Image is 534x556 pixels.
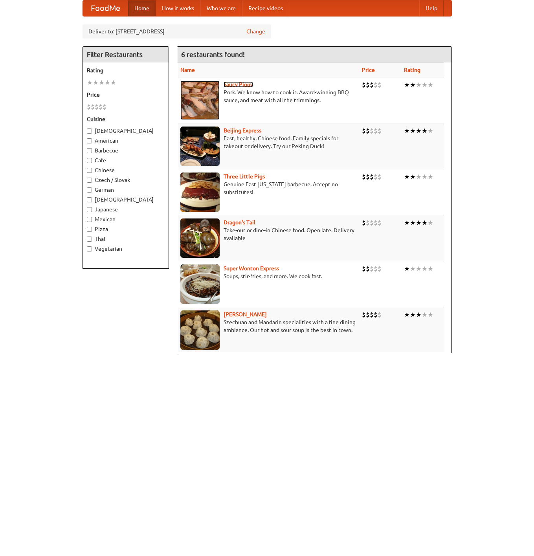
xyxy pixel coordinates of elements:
li: ★ [410,127,416,135]
input: German [87,187,92,193]
li: ★ [428,81,433,89]
li: ★ [416,218,422,227]
li: $ [362,218,366,227]
div: Deliver to: [STREET_ADDRESS] [83,24,271,39]
li: $ [99,103,103,111]
li: $ [362,127,366,135]
li: $ [374,172,378,181]
input: [DEMOGRAPHIC_DATA] [87,128,92,134]
p: Pork. We know how to cook it. Award-winning BBQ sauce, and meat with all the trimmings. [180,88,356,104]
li: ★ [404,172,410,181]
label: Cafe [87,156,165,164]
li: $ [362,310,366,319]
li: $ [370,81,374,89]
label: German [87,186,165,194]
li: $ [362,81,366,89]
li: ★ [404,81,410,89]
li: ★ [99,78,105,87]
li: $ [370,310,374,319]
li: ★ [404,310,410,319]
input: Chinese [87,168,92,173]
li: ★ [428,264,433,273]
input: Mexican [87,217,92,222]
li: $ [366,264,370,273]
a: [PERSON_NAME] [224,311,267,317]
li: $ [370,127,374,135]
li: ★ [410,310,416,319]
li: ★ [416,172,422,181]
a: Price [362,67,375,73]
li: $ [366,218,370,227]
li: $ [366,127,370,135]
li: $ [91,103,95,111]
b: Dragon's Tail [224,219,255,226]
li: $ [374,264,378,273]
p: Take-out or dine-in Chinese food. Open late. Delivery available [180,226,356,242]
input: Barbecue [87,148,92,153]
li: $ [370,218,374,227]
input: Vegetarian [87,246,92,251]
li: ★ [410,264,416,273]
li: $ [378,310,382,319]
img: shandong.jpg [180,310,220,350]
input: Pizza [87,227,92,232]
li: ★ [422,264,428,273]
li: ★ [93,78,99,87]
a: Rating [404,67,420,73]
li: ★ [87,78,93,87]
input: Cafe [87,158,92,163]
li: ★ [404,127,410,135]
a: Help [419,0,444,16]
h5: Rating [87,66,165,74]
li: $ [362,264,366,273]
li: $ [103,103,106,111]
b: Super Wonton Express [224,265,279,272]
a: Recipe videos [242,0,289,16]
input: American [87,138,92,143]
p: Genuine East [US_STATE] barbecue. Accept no substitutes! [180,180,356,196]
li: ★ [422,172,428,181]
li: $ [87,103,91,111]
li: $ [378,172,382,181]
li: ★ [416,127,422,135]
a: Three Little Pigs [224,173,265,180]
li: ★ [404,218,410,227]
li: $ [374,127,378,135]
input: Thai [87,237,92,242]
a: Who we are [200,0,242,16]
li: ★ [105,78,110,87]
li: $ [370,264,374,273]
li: ★ [416,81,422,89]
li: ★ [428,310,433,319]
li: ★ [428,172,433,181]
h5: Cuisine [87,115,165,123]
label: [DEMOGRAPHIC_DATA] [87,127,165,135]
p: Szechuan and Mandarin specialities with a fine dining ambiance. Our hot and sour soup is the best... [180,318,356,334]
a: Saucy Piggy [224,81,253,88]
img: littlepigs.jpg [180,172,220,212]
h5: Price [87,91,165,99]
li: ★ [428,218,433,227]
label: Chinese [87,166,165,174]
img: saucy.jpg [180,81,220,120]
img: dragon.jpg [180,218,220,258]
li: $ [378,264,382,273]
li: $ [374,310,378,319]
label: Barbecue [87,147,165,154]
li: ★ [410,172,416,181]
label: Vegetarian [87,245,165,253]
input: Czech / Slovak [87,178,92,183]
a: Beijing Express [224,127,261,134]
label: Czech / Slovak [87,176,165,184]
li: $ [366,172,370,181]
label: [DEMOGRAPHIC_DATA] [87,196,165,204]
p: Fast, healthy, Chinese food. Family specials for takeout or delivery. Try our Peking Duck! [180,134,356,150]
img: superwonton.jpg [180,264,220,304]
li: ★ [422,127,428,135]
label: Japanese [87,206,165,213]
li: ★ [422,218,428,227]
li: $ [378,81,382,89]
input: Japanese [87,207,92,212]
